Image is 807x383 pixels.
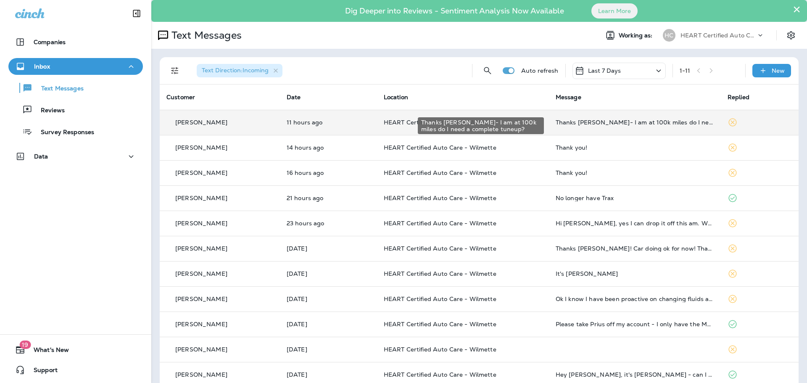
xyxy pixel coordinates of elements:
[384,194,496,202] span: HEART Certified Auto Care - Wilmette
[8,148,143,165] button: Data
[8,79,143,97] button: Text Messages
[384,346,496,353] span: HEART Certified Auto Care - Wilmette
[680,67,691,74] div: 1 - 11
[384,295,496,303] span: HEART Certified Auto Care - Wilmette
[287,119,370,126] p: Oct 9, 2025 07:51 PM
[125,5,148,22] button: Collapse Sidebar
[479,62,496,79] button: Search Messages
[8,34,143,50] button: Companies
[287,245,370,252] p: Oct 8, 2025 03:44 PM
[32,107,65,115] p: Reviews
[556,195,714,201] div: No longer have Trax
[287,371,370,378] p: Oct 6, 2025 06:59 AM
[287,321,370,328] p: Oct 8, 2025 08:50 AM
[175,195,227,201] p: [PERSON_NAME]
[556,119,714,126] div: Thanks Dimitri- I am at 100k miles do I need a complete tuneup?
[25,367,58,377] span: Support
[663,29,675,42] div: HC
[384,119,496,126] span: HEART Certified Auto Care - Wilmette
[556,245,714,252] div: Thanks Dimitri! Car doing ok for now! Thank you!
[34,39,66,45] p: Companies
[34,63,50,70] p: Inbox
[175,346,227,353] p: [PERSON_NAME]
[166,62,183,79] button: Filters
[168,29,242,42] p: Text Messages
[8,362,143,378] button: Support
[287,144,370,151] p: Oct 9, 2025 04:57 PM
[8,123,143,140] button: Survey Responses
[556,93,581,101] span: Message
[384,371,496,378] span: HEART Certified Auto Care - Wilmette
[521,67,559,74] p: Auto refresh
[25,346,69,357] span: What's New
[384,144,496,151] span: HEART Certified Auto Care - Wilmette
[287,346,370,353] p: Oct 8, 2025 08:49 AM
[384,245,496,252] span: HEART Certified Auto Care - Wilmette
[591,3,638,18] button: Learn More
[556,144,714,151] div: Thank you!
[287,220,370,227] p: Oct 9, 2025 07:29 AM
[384,169,496,177] span: HEART Certified Auto Care - Wilmette
[556,169,714,176] div: Thank you!
[8,101,143,119] button: Reviews
[33,85,84,93] p: Text Messages
[384,93,408,101] span: Location
[556,371,714,378] div: Hey Armando, it's Alix Leviton - can I swing by for an oil top off this week?
[175,296,227,302] p: [PERSON_NAME]
[175,169,227,176] p: [PERSON_NAME]
[680,32,756,39] p: HEART Certified Auto Care
[287,195,370,201] p: Oct 9, 2025 10:08 AM
[772,67,785,74] p: New
[384,219,496,227] span: HEART Certified Auto Care - Wilmette
[287,169,370,176] p: Oct 9, 2025 03:18 PM
[19,341,31,349] span: 19
[32,129,94,137] p: Survey Responses
[175,220,227,227] p: [PERSON_NAME]
[556,220,714,227] div: Hi Dimitri, yes I can drop it off this am. What time?
[8,58,143,75] button: Inbox
[166,93,195,101] span: Customer
[175,119,227,126] p: [PERSON_NAME]
[384,320,496,328] span: HEART Certified Auto Care - Wilmette
[418,117,544,134] div: Thanks [PERSON_NAME]- I am at 100k miles do I need a complete tuneup?
[8,341,143,358] button: 19What's New
[556,296,714,302] div: Ok I know I have been proactive on changing fluids and filters with you guys
[175,144,227,151] p: [PERSON_NAME]
[556,321,714,328] div: Please take Prius off my account - I only have the Mazda now
[287,296,370,302] p: Oct 8, 2025 02:40 PM
[175,321,227,328] p: [PERSON_NAME]
[783,28,799,43] button: Settings
[321,10,588,12] p: Dig Deeper into Reviews - Sentiment Analysis Now Available
[287,93,301,101] span: Date
[287,270,370,277] p: Oct 8, 2025 02:49 PM
[793,3,801,16] button: Close
[175,371,227,378] p: [PERSON_NAME]
[556,270,714,277] div: It's Christina Yasenak
[202,66,269,74] span: Text Direction : Incoming
[34,153,48,160] p: Data
[175,245,227,252] p: [PERSON_NAME]
[588,67,621,74] p: Last 7 Days
[728,93,749,101] span: Replied
[175,270,227,277] p: [PERSON_NAME]
[197,64,282,77] div: Text Direction:Incoming
[384,270,496,277] span: HEART Certified Auto Care - Wilmette
[619,32,654,39] span: Working as:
